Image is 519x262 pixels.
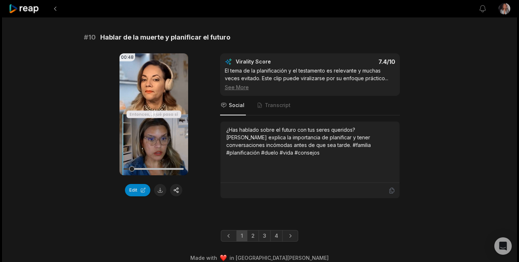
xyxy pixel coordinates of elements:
div: ¿Has hablado sobre el futuro con tus seres queridos? [PERSON_NAME] explica la importancia de plan... [226,126,394,156]
a: Next page [282,230,298,242]
a: Previous page [221,230,237,242]
div: Virality Score [236,58,314,65]
div: Open Intercom Messenger [494,237,512,255]
span: Social [229,102,244,109]
span: Transcript [265,102,291,109]
img: heart emoji [220,255,227,261]
a: Page 3 [259,230,271,242]
div: Made with in [GEOGRAPHIC_DATA][PERSON_NAME] [9,254,510,262]
div: El tema de la planificación y el testamento es relevante y muchas veces evitado. Este clip puede ... [225,67,395,91]
span: # 10 [84,32,96,42]
span: Hablar de la muerte y planificar el futuro [100,32,230,42]
div: See More [225,83,395,91]
a: Page 4 [270,230,283,242]
button: Edit [125,184,150,196]
div: 7.4 /10 [317,58,395,65]
ul: Pagination [221,230,298,242]
nav: Tabs [220,96,400,115]
a: Page 1 is your current page [236,230,247,242]
video: Your browser does not support mp4 format. [119,53,188,175]
a: Page 2 [247,230,259,242]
